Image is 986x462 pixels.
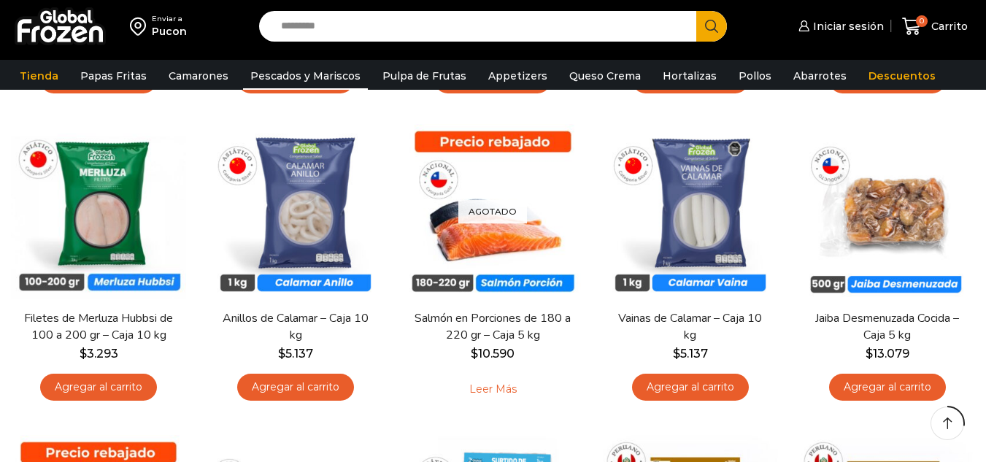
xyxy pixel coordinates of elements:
[471,347,478,361] span: $
[866,347,873,361] span: $
[80,347,118,361] bdi: 3.293
[152,24,187,39] div: Pucon
[243,62,368,90] a: Pescados y Mariscos
[80,347,87,361] span: $
[237,374,354,401] a: Agregar al carrito: “Anillos de Calamar - Caja 10 kg”
[40,374,157,401] a: Agregar al carrito: “Filetes de Merluza Hubbsi de 100 a 200 gr – Caja 10 kg”
[673,347,708,361] bdi: 5.137
[481,62,555,90] a: Appetizers
[861,62,943,90] a: Descuentos
[731,62,779,90] a: Pollos
[447,374,539,404] a: Leé más sobre “Salmón en Porciones de 180 a 220 gr - Caja 5 kg”
[130,14,152,39] img: address-field-icon.svg
[866,347,909,361] bdi: 13.079
[655,62,724,90] a: Hortalizas
[278,347,285,361] span: $
[898,9,971,44] a: 0 Carrito
[217,310,374,344] a: Anillos de Calamar – Caja 10 kg
[471,347,515,361] bdi: 10.590
[795,12,884,41] a: Iniciar sesión
[161,62,236,90] a: Camarones
[458,199,527,223] p: Agotado
[829,374,946,401] a: Agregar al carrito: “Jaiba Desmenuzada Cocida - Caja 5 kg”
[562,62,648,90] a: Queso Crema
[809,310,966,344] a: Jaiba Desmenuzada Cocida – Caja 5 kg
[673,347,680,361] span: $
[786,62,854,90] a: Abarrotes
[375,62,474,90] a: Pulpa de Frutas
[928,19,968,34] span: Carrito
[278,347,313,361] bdi: 5.137
[612,310,769,344] a: Vainas de Calamar – Caja 10 kg
[20,310,177,344] a: Filetes de Merluza Hubbsi de 100 a 200 gr – Caja 10 kg
[414,310,571,344] a: Salmón en Porciones de 180 a 220 gr – Caja 5 kg
[632,374,749,401] a: Agregar al carrito: “Vainas de Calamar - Caja 10 kg”
[809,19,884,34] span: Iniciar sesión
[73,62,154,90] a: Papas Fritas
[916,15,928,27] span: 0
[696,11,727,42] button: Search button
[152,14,187,24] div: Enviar a
[12,62,66,90] a: Tienda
